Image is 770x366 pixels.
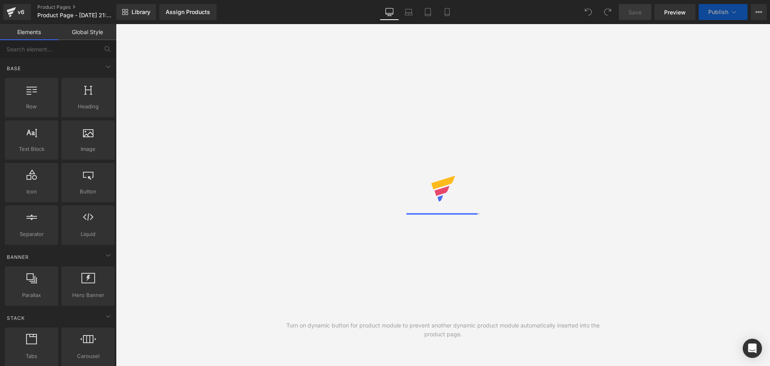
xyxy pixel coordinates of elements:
span: Separator [7,230,56,238]
a: Global Style [58,24,116,40]
span: Stack [6,314,26,322]
span: Heading [64,102,112,111]
span: Product Page - [DATE] 21:45:08 [37,12,114,18]
span: Publish [708,9,728,15]
button: Redo [600,4,616,20]
a: Desktop [380,4,399,20]
span: Liquid [64,230,112,238]
div: Open Intercom Messenger [743,339,762,358]
span: Parallax [7,291,56,299]
a: Mobile [438,4,457,20]
span: Button [64,187,112,196]
span: Library [132,8,150,16]
span: Preview [664,8,686,16]
span: Text Block [7,145,56,153]
span: Row [7,102,56,111]
span: Image [64,145,112,153]
div: Assign Products [166,9,210,15]
span: Icon [7,187,56,196]
span: Base [6,65,22,72]
a: v6 [3,4,31,20]
span: Tabs [7,352,56,360]
a: Laptop [399,4,418,20]
a: New Library [116,4,156,20]
button: Undo [580,4,596,20]
button: More [751,4,767,20]
button: Publish [699,4,748,20]
div: v6 [16,7,26,17]
span: Banner [6,253,30,261]
a: Tablet [418,4,438,20]
a: Product Pages [37,4,130,10]
div: Turn on dynamic button for product module to prevent another dynamic product module automatically... [280,321,607,339]
span: Carousel [64,352,112,360]
span: Hero Banner [64,291,112,299]
a: Preview [654,4,695,20]
span: Save [628,8,642,16]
